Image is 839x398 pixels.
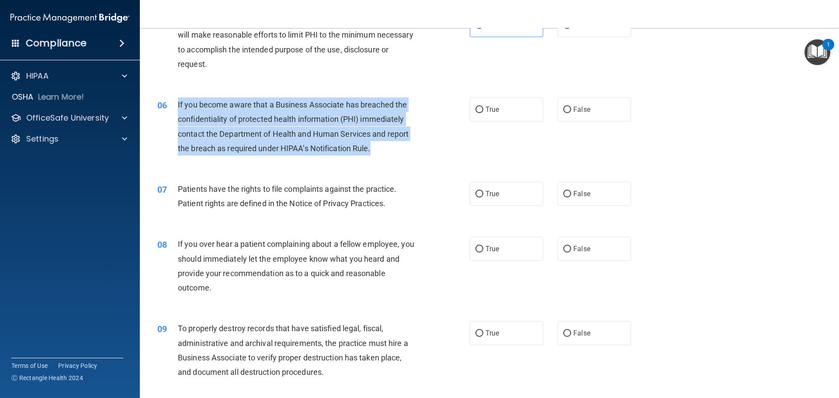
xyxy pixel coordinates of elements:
h4: Compliance [26,37,87,49]
span: True [485,245,499,253]
span: 07 [157,184,167,195]
p: OfficeSafe University [26,113,109,123]
p: OSHA [12,92,34,102]
span: False [573,245,590,253]
span: True [485,105,499,114]
span: To properly destroy records that have satisfied legal, fiscal, administrative and archival requir... [178,324,408,377]
span: 08 [157,239,167,250]
span: False [573,105,590,114]
input: False [563,191,571,197]
input: False [563,330,571,337]
a: Terms of Use [11,361,48,370]
p: Learn More! [38,92,84,102]
span: True [485,190,499,198]
input: False [563,246,571,253]
span: If you over hear a patient complaining about a fellow employee, you should immediately let the em... [178,239,414,292]
img: PMB logo [10,9,129,27]
span: Ⓒ Rectangle Health 2024 [11,374,83,382]
input: True [475,191,483,197]
span: True [485,329,499,337]
span: 06 [157,100,167,111]
input: True [475,330,483,337]
input: True [475,107,483,113]
div: 1 [827,45,830,56]
span: Patients have the rights to file complaints against the practice. Patient rights are defined in t... [178,184,397,208]
a: HIPAA [10,71,127,81]
span: The Minimum Necessary Rule means that when disclosing PHI, you will make reasonable efforts to li... [178,16,414,69]
input: False [563,107,571,113]
button: Open Resource Center, 1 new notification [804,39,830,65]
a: Settings [10,134,127,144]
p: Settings [26,134,59,144]
span: If you become aware that a Business Associate has breached the confidentiality of protected healt... [178,100,409,153]
span: False [573,329,590,337]
span: False [573,190,590,198]
a: OfficeSafe University [10,113,127,123]
a: Privacy Policy [58,361,97,370]
p: HIPAA [26,71,49,81]
span: 09 [157,324,167,334]
input: True [475,246,483,253]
